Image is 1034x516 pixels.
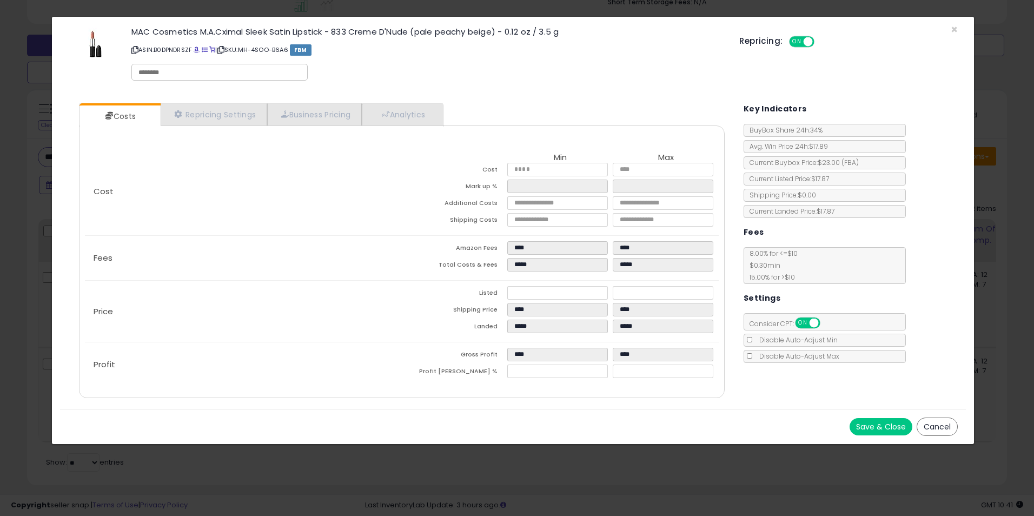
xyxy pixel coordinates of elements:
p: Fees [85,254,402,262]
p: Profit [85,360,402,369]
span: Current Landed Price: $17.87 [744,207,834,216]
td: Cost [402,163,507,180]
td: Additional Costs [402,196,507,213]
p: Price [85,307,402,316]
td: Gross Profit [402,348,507,365]
span: Current Listed Price: $17.87 [744,174,829,183]
h5: Key Indicators [744,102,807,116]
span: Disable Auto-Adjust Max [754,352,839,361]
span: ( FBA ) [841,158,859,167]
button: Save & Close [850,418,912,435]
span: ON [796,319,810,328]
span: × [951,22,958,37]
a: Analytics [362,103,442,125]
span: Avg. Win Price 24h: $17.89 [744,142,828,151]
button: Cancel [917,418,958,436]
a: Costs [79,105,160,127]
h5: Settings [744,292,780,305]
a: BuyBox page [194,45,200,54]
span: $23.00 [818,158,859,167]
a: Your listing only [209,45,215,54]
td: Total Costs & Fees [402,258,507,275]
p: Cost [85,187,402,196]
span: Current Buybox Price: [744,158,859,167]
td: Shipping Price [402,303,507,320]
th: Min [507,153,613,163]
td: Mark up % [402,180,507,196]
td: Profit [PERSON_NAME] % [402,365,507,381]
th: Max [613,153,718,163]
span: Consider CPT: [744,319,834,328]
td: Shipping Costs [402,213,507,230]
td: Listed [402,286,507,303]
span: 8.00 % for <= $10 [744,249,798,282]
h5: Fees [744,226,764,239]
span: OFF [813,37,830,47]
p: ASIN: B0DPNDRSZF | SKU: MH-4SOO-B6A6 [131,41,723,58]
td: Landed [402,320,507,336]
img: 214vHlVpGsL._SL60_.jpg [79,28,112,60]
span: BuyBox Share 24h: 34% [744,125,823,135]
a: Repricing Settings [161,103,268,125]
h3: MAC Cosmetics M.A.Cximal Sleek Satin Lipstick - 833 Creme D'Nude (pale peachy beige) - 0.12 oz / ... [131,28,723,36]
span: OFF [818,319,836,328]
span: ON [791,37,804,47]
span: FBM [290,44,311,56]
span: 15.00 % for > $10 [744,273,795,282]
span: Disable Auto-Adjust Min [754,335,838,345]
td: Amazon Fees [402,241,507,258]
a: All offer listings [202,45,208,54]
a: Business Pricing [267,103,362,125]
span: $0.30 min [744,261,780,270]
span: Shipping Price: $0.00 [744,190,816,200]
h5: Repricing: [739,37,783,45]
